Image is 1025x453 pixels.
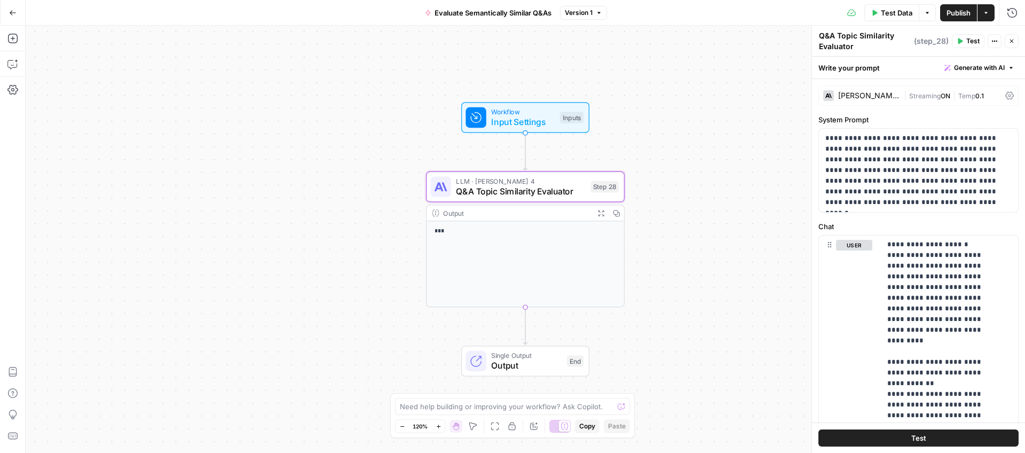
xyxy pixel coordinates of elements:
div: Step 28 [590,181,619,193]
div: End [567,355,584,367]
button: user [836,240,872,251]
span: Input Settings [491,115,555,128]
div: Output [443,208,589,218]
span: Temp [958,92,975,100]
button: Test [952,34,984,48]
span: | [904,90,909,100]
span: ( step_28 ) [914,36,949,46]
div: Single OutputOutputEnd [426,346,625,377]
span: Test Data [881,7,912,18]
span: 0.1 [975,92,984,100]
span: Evaluate Semantically Similar Q&As [435,7,551,18]
span: ON [941,92,950,100]
span: LLM · [PERSON_NAME] 4 [456,176,585,186]
span: Test [966,36,980,46]
button: Test Data [864,4,919,21]
button: Publish [940,4,977,21]
span: Output [491,359,562,372]
button: Copy [575,419,600,433]
label: Chat [818,221,1019,232]
g: Edge from start to step_28 [523,133,527,170]
div: WorkflowInput SettingsInputs [426,102,625,133]
span: Paste [608,421,626,431]
button: Paste [604,419,630,433]
div: Inputs [560,112,584,123]
span: Q&A Topic Similarity Evaluator [456,185,585,198]
span: Test [911,433,926,443]
span: Single Output [491,350,562,361]
button: Generate with AI [940,61,1019,75]
span: 120% [413,422,428,431]
span: Publish [947,7,971,18]
span: Copy [579,421,595,431]
button: Version 1 [560,6,607,20]
div: LLM · [PERSON_NAME] 4Q&A Topic Similarity EvaluatorStep 28Output*** [426,171,625,307]
span: | [950,90,958,100]
span: Workflow [491,107,555,117]
span: Generate with AI [954,63,1005,73]
g: Edge from step_28 to end [523,307,527,345]
span: Version 1 [565,8,593,18]
button: Evaluate Semantically Similar Q&As [419,4,558,21]
div: Write your prompt [812,57,1025,79]
button: Test [818,429,1019,447]
div: [PERSON_NAME] 4 [838,92,900,99]
textarea: Q&A Topic Similarity Evaluator [819,30,911,52]
label: System Prompt [818,114,1019,125]
span: Streaming [909,92,941,100]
